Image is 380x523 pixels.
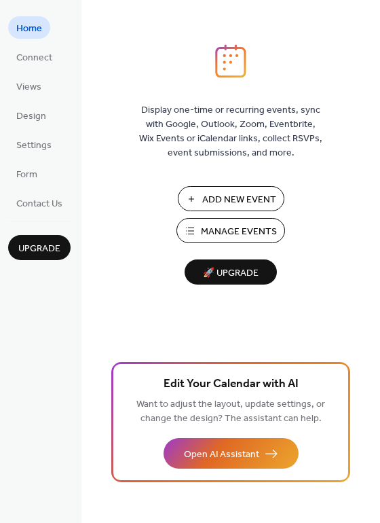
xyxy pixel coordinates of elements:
[16,51,52,65] span: Connect
[16,109,46,124] span: Design
[8,104,54,126] a: Design
[193,264,269,283] span: 🚀 Upgrade
[178,186,284,211] button: Add New Event
[139,103,322,160] span: Display one-time or recurring events, sync with Google, Outlook, Zoom, Eventbrite, Wix Events or ...
[202,193,276,207] span: Add New Event
[16,22,42,36] span: Home
[16,80,41,94] span: Views
[164,438,299,469] button: Open AI Assistant
[176,218,285,243] button: Manage Events
[8,133,60,156] a: Settings
[16,197,62,211] span: Contact Us
[16,139,52,153] span: Settings
[164,375,299,394] span: Edit Your Calendar with AI
[8,192,71,214] a: Contact Us
[136,395,325,428] span: Want to adjust the layout, update settings, or change the design? The assistant can help.
[8,235,71,260] button: Upgrade
[8,46,60,68] a: Connect
[8,16,50,39] a: Home
[215,44,246,78] img: logo_icon.svg
[185,259,277,285] button: 🚀 Upgrade
[16,168,37,182] span: Form
[18,242,60,256] span: Upgrade
[8,75,50,97] a: Views
[184,448,259,462] span: Open AI Assistant
[201,225,277,239] span: Manage Events
[8,162,45,185] a: Form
